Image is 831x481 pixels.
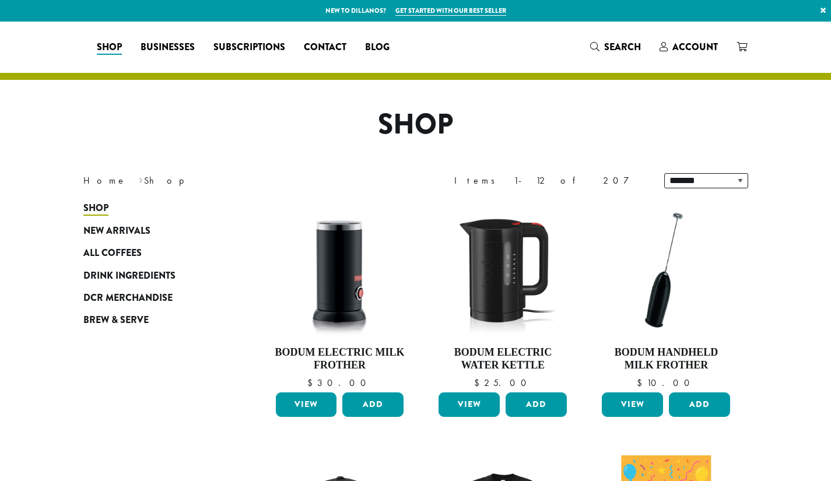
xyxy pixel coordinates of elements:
button: Add [506,392,567,417]
span: New Arrivals [83,224,150,238]
span: Drink Ingredients [83,269,176,283]
span: $ [307,377,317,389]
img: DP3954.01-002.png [272,203,406,337]
a: Drink Ingredients [83,264,223,286]
a: New Arrivals [83,220,223,242]
button: Add [342,392,404,417]
h4: Bodum Electric Water Kettle [436,346,570,371]
a: Shop [87,38,131,57]
bdi: 10.00 [637,377,695,389]
span: Blog [365,40,390,55]
span: Account [672,40,718,54]
span: Subscriptions [213,40,285,55]
div: Items 1-12 of 207 [454,174,647,188]
bdi: 25.00 [474,377,532,389]
a: Search [581,37,650,57]
span: $ [474,377,484,389]
h4: Bodum Electric Milk Frother [273,346,407,371]
img: DP3927.01-002.png [599,203,733,337]
a: Shop [83,197,223,219]
span: Contact [304,40,346,55]
img: DP3955.01.png [436,203,570,337]
span: Search [604,40,641,54]
span: Businesses [141,40,195,55]
h1: Shop [75,108,757,142]
a: Brew & Serve [83,309,223,331]
a: DCR Merchandise [83,287,223,309]
a: Bodum Electric Water Kettle $25.00 [436,203,570,388]
a: View [276,392,337,417]
a: All Coffees [83,242,223,264]
span: All Coffees [83,246,142,261]
span: Shop [83,201,108,216]
nav: Breadcrumb [83,174,398,188]
span: DCR Merchandise [83,291,173,306]
a: Home [83,174,127,187]
a: Bodum Handheld Milk Frother $10.00 [599,203,733,388]
span: $ [637,377,647,389]
button: Add [669,392,730,417]
a: Bodum Electric Milk Frother $30.00 [273,203,407,388]
h4: Bodum Handheld Milk Frother [599,346,733,371]
a: View [439,392,500,417]
bdi: 30.00 [307,377,371,389]
span: Shop [97,40,122,55]
span: › [139,170,143,188]
span: Brew & Serve [83,313,149,328]
a: View [602,392,663,417]
a: Get started with our best seller [395,6,506,16]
